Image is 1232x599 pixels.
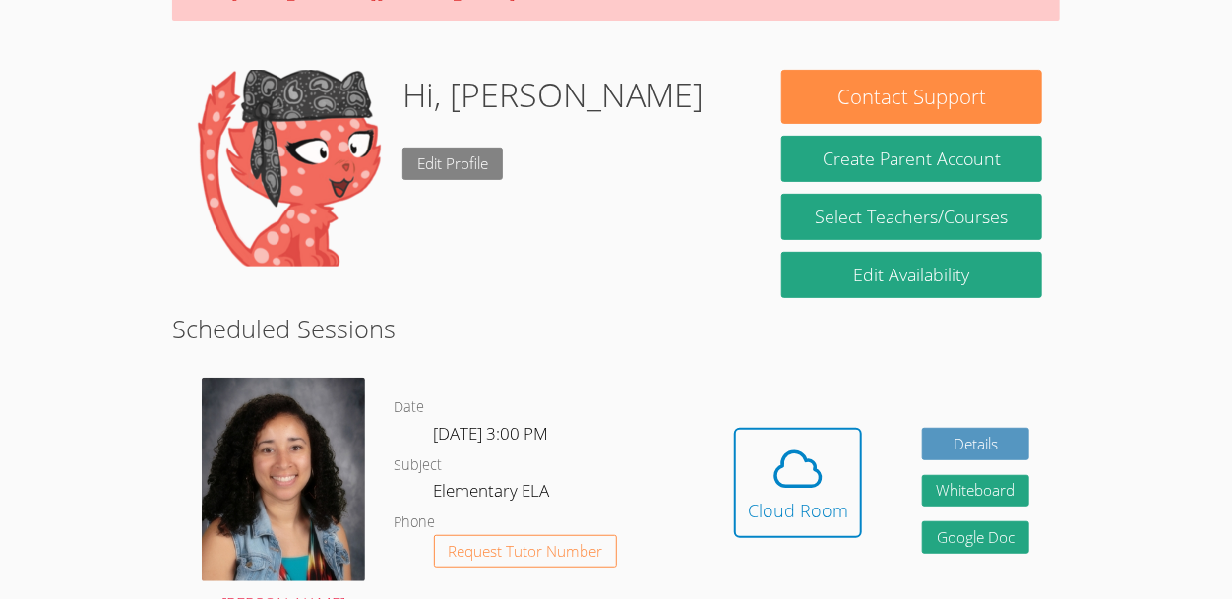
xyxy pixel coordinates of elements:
[395,395,425,420] dt: Date
[434,477,554,510] dd: Elementary ELA
[402,148,503,180] a: Edit Profile
[781,194,1041,240] a: Select Teachers/Courses
[734,428,862,538] button: Cloud Room
[922,428,1030,460] a: Details
[402,70,704,120] h1: Hi, [PERSON_NAME]
[448,544,602,559] span: Request Tutor Number
[781,252,1041,298] a: Edit Availability
[190,70,387,267] img: default.png
[172,310,1059,347] h2: Scheduled Sessions
[922,475,1030,508] button: Whiteboard
[395,453,443,478] dt: Subject
[781,70,1041,124] button: Contact Support
[922,521,1030,554] a: Google Doc
[748,497,848,524] div: Cloud Room
[202,378,364,581] img: avatar.png
[781,136,1041,182] button: Create Parent Account
[395,510,436,535] dt: Phone
[434,422,549,445] span: [DATE] 3:00 PM
[434,535,618,568] button: Request Tutor Number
